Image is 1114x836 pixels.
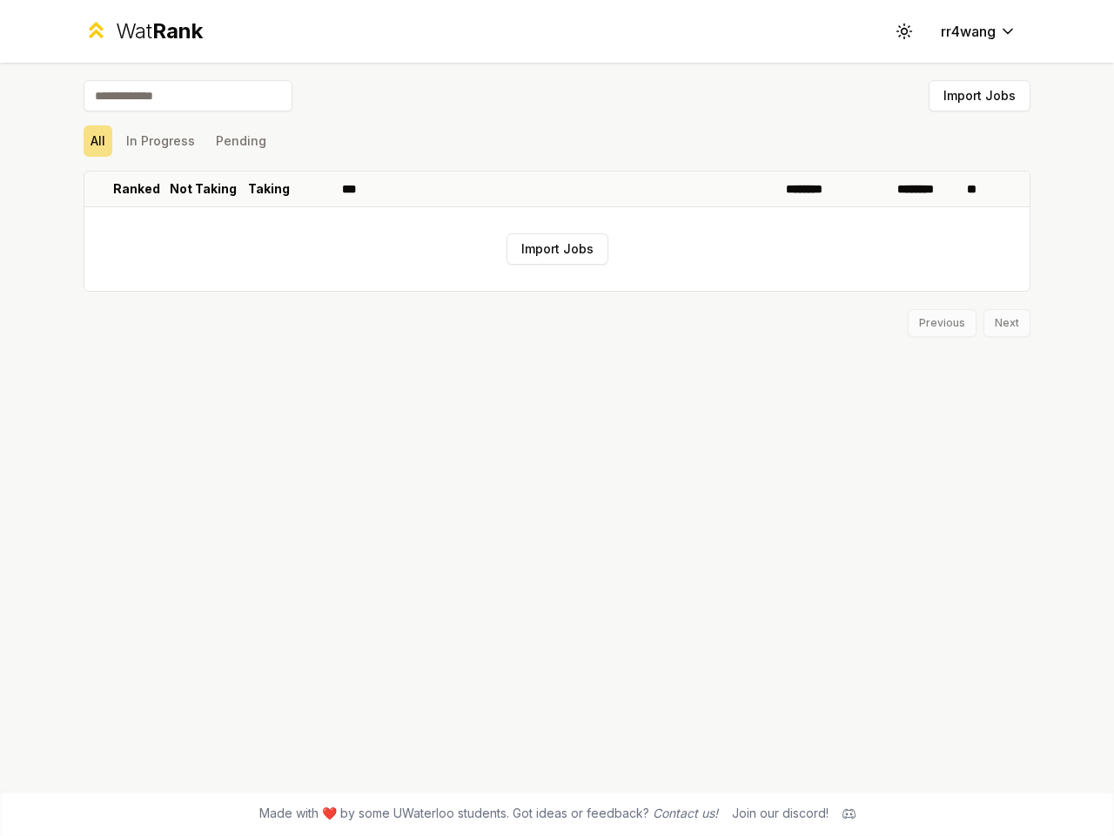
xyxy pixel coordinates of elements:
[929,80,1030,111] button: Import Jobs
[248,180,290,198] p: Taking
[941,21,996,42] span: rr4wang
[927,16,1030,47] button: rr4wang
[653,806,718,820] a: Contact us!
[507,233,608,265] button: Import Jobs
[209,125,273,157] button: Pending
[152,18,203,44] span: Rank
[84,125,112,157] button: All
[732,805,829,822] div: Join our discord!
[116,17,203,45] div: Wat
[113,180,160,198] p: Ranked
[84,17,203,45] a: WatRank
[170,180,237,198] p: Not Taking
[259,805,718,822] span: Made with ❤️ by some UWaterloo students. Got ideas or feedback?
[119,125,202,157] button: In Progress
